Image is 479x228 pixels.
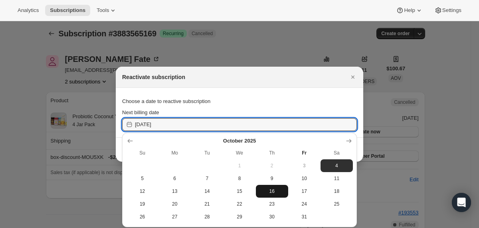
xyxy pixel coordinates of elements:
[194,201,220,207] span: 21
[129,201,155,207] span: 19
[122,94,357,109] div: Choose a date to reactive subscription
[158,172,191,185] button: Monday October 6 2025
[162,175,188,182] span: 6
[126,185,158,198] button: Sunday October 12 2025
[97,7,109,14] span: Tools
[191,172,223,185] button: Tuesday October 7 2025
[162,201,188,207] span: 20
[45,5,90,16] button: Subscriptions
[288,172,321,185] button: Friday October 10 2025
[291,214,317,220] span: 31
[126,147,158,159] th: Sunday
[223,198,255,210] button: Wednesday October 22 2025
[226,214,252,220] span: 29
[194,175,220,182] span: 7
[259,214,285,220] span: 30
[321,172,353,185] button: Saturday October 11 2025
[442,7,461,14] span: Settings
[259,175,285,182] span: 9
[223,159,255,172] button: Wednesday October 1 2025
[259,188,285,194] span: 16
[343,135,354,147] button: Show next month, November 2025
[92,5,122,16] button: Tools
[291,188,317,194] span: 17
[162,188,188,194] span: 13
[324,150,350,156] span: Sa
[256,147,288,159] th: Thursday
[126,172,158,185] button: Sunday October 5 2025
[223,210,255,223] button: Wednesday October 29 2025
[259,150,285,156] span: Th
[223,147,255,159] th: Wednesday
[122,73,185,81] h2: Reactivate subscription
[347,71,358,83] button: Close
[50,7,85,14] span: Subscriptions
[288,210,321,223] button: Friday October 31 2025
[194,188,220,194] span: 14
[158,210,191,223] button: Monday October 27 2025
[321,185,353,198] button: Saturday October 18 2025
[404,7,415,14] span: Help
[430,5,466,16] button: Settings
[13,5,44,16] button: Analytics
[126,198,158,210] button: Sunday October 19 2025
[158,185,191,198] button: Monday October 13 2025
[191,210,223,223] button: Tuesday October 28 2025
[291,150,317,156] span: Fr
[288,147,321,159] th: Friday
[256,210,288,223] button: Thursday October 30 2025
[194,150,220,156] span: Tu
[288,159,321,172] button: Today Friday October 3 2025
[18,7,39,14] span: Analytics
[126,210,158,223] button: Sunday October 26 2025
[125,135,136,147] button: Show previous month, September 2025
[129,188,155,194] span: 12
[324,163,350,169] span: 4
[129,150,155,156] span: Su
[324,188,350,194] span: 18
[162,150,188,156] span: Mo
[321,198,353,210] button: Saturday October 25 2025
[158,198,191,210] button: Monday October 20 2025
[194,214,220,220] span: 28
[321,159,353,172] button: Saturday October 4 2025
[291,163,317,169] span: 3
[226,188,252,194] span: 15
[291,175,317,182] span: 10
[256,198,288,210] button: Thursday October 23 2025
[191,147,223,159] th: Tuesday
[321,147,353,159] th: Saturday
[122,109,159,115] span: Next billing date
[256,185,288,198] button: Thursday October 16 2025
[324,175,350,182] span: 11
[223,172,255,185] button: Wednesday October 8 2025
[452,193,471,212] div: Open Intercom Messenger
[288,198,321,210] button: Friday October 24 2025
[256,172,288,185] button: Thursday October 9 2025
[226,201,252,207] span: 22
[191,185,223,198] button: Tuesday October 14 2025
[129,214,155,220] span: 26
[223,185,255,198] button: Wednesday October 15 2025
[226,163,252,169] span: 1
[324,201,350,207] span: 25
[259,201,285,207] span: 23
[191,198,223,210] button: Tuesday October 21 2025
[162,214,188,220] span: 27
[158,147,191,159] th: Monday
[256,159,288,172] button: Thursday October 2 2025
[259,163,285,169] span: 2
[226,150,252,156] span: We
[291,201,317,207] span: 24
[129,175,155,182] span: 5
[391,5,428,16] button: Help
[226,175,252,182] span: 8
[288,185,321,198] button: Friday October 17 2025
